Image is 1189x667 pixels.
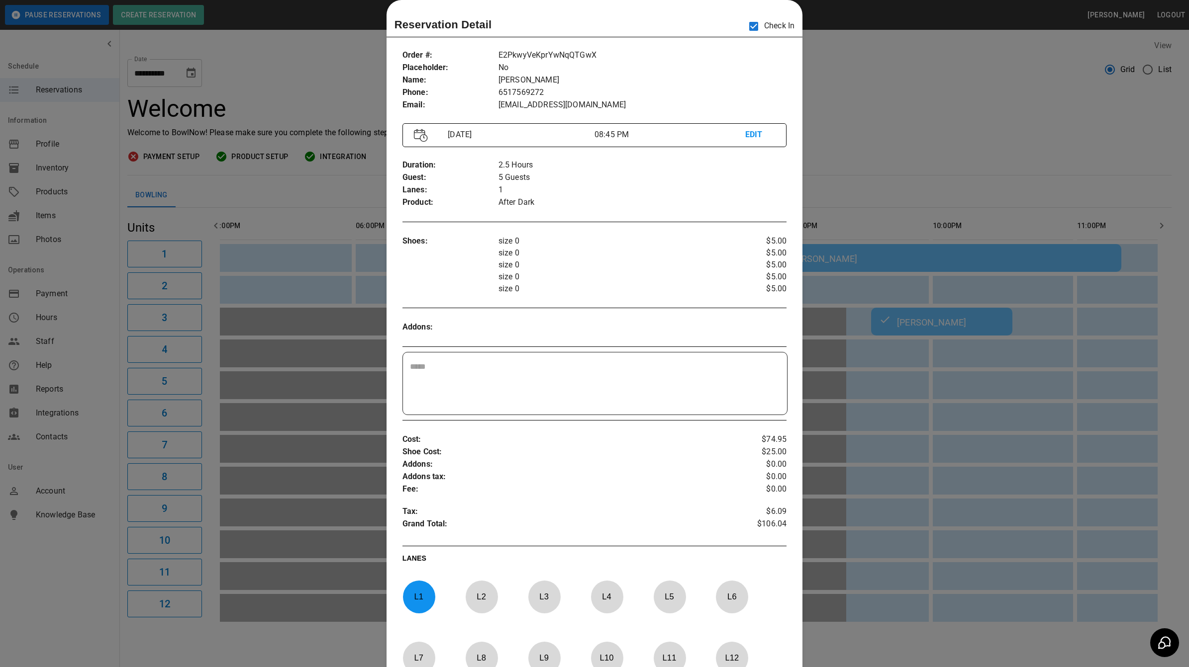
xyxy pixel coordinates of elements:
p: [EMAIL_ADDRESS][DOMAIN_NAME] [498,99,787,111]
img: Vector [414,129,428,142]
p: Shoes : [402,235,498,248]
p: L 1 [402,585,435,608]
p: $5.00 [723,271,787,283]
p: $106.04 [723,518,787,533]
p: E2PkwyVeKprYwNqQTGwX [498,49,787,62]
p: size 0 [498,235,723,247]
p: Addons : [402,321,498,333]
p: L 4 [591,585,623,608]
p: size 0 [498,283,723,295]
p: $5.00 [723,235,787,247]
p: 5 Guests [498,171,787,184]
p: L 6 [715,585,748,608]
p: After Dark [498,196,787,209]
p: Tax : [402,505,723,518]
p: $74.95 [723,433,787,446]
p: Phone : [402,86,498,99]
p: 2.5 Hours [498,159,787,171]
p: 08:45 PM [594,129,745,141]
p: Guest : [402,171,498,184]
p: $6.09 [723,505,787,518]
p: $0.00 [723,483,787,496]
p: $0.00 [723,458,787,471]
p: L 3 [528,585,561,608]
p: $5.00 [723,283,787,295]
p: Lanes : [402,184,498,196]
p: Grand Total : [402,518,723,533]
p: 6517569272 [498,86,787,99]
p: Placeholder : [402,62,498,74]
p: LANES [402,553,787,567]
p: $25.00 [723,446,787,458]
p: Duration : [402,159,498,171]
p: 1 [498,184,787,196]
p: Fee : [402,483,723,496]
p: Email : [402,99,498,111]
p: Reservation Detail [395,16,492,33]
p: Check In [743,16,794,37]
p: Product : [402,196,498,209]
p: size 0 [498,259,723,271]
p: [DATE] [444,129,594,141]
p: L 2 [465,585,498,608]
p: EDIT [745,129,776,141]
p: Name : [402,74,498,86]
p: [PERSON_NAME] [498,74,787,86]
p: $5.00 [723,259,787,271]
p: Shoe Cost : [402,446,723,458]
p: size 0 [498,271,723,283]
p: Addons tax : [402,471,723,483]
p: Addons : [402,458,723,471]
p: $5.00 [723,247,787,259]
p: size 0 [498,247,723,259]
p: $0.00 [723,471,787,483]
p: No [498,62,787,74]
p: Cost : [402,433,723,446]
p: Order # : [402,49,498,62]
p: L 5 [653,585,686,608]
